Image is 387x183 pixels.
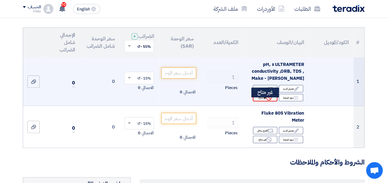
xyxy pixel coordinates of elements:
div: اقترح بدائل [253,85,277,92]
span: English [77,7,90,11]
div: غير متاح [251,87,279,97]
ng-select: VAT [124,117,154,129]
img: profile_test.png [43,4,53,14]
div: غير متاح [253,136,277,143]
div: اقترح بدائل [253,127,277,134]
a: الطلبات [289,2,325,16]
input: RFQ_STEP1.ITEMS.2.AMOUNT_TITLE [208,72,238,83]
span: 0 [72,124,75,132]
span: 0 [72,79,75,87]
h3: الشروط والأحكام والملاحظات [23,158,365,167]
span: الاجمالي [183,134,195,140]
span: Fluke 805 Vibration Meter [261,110,304,124]
td: 2 [353,106,364,148]
th: الكمية/العدد [199,28,243,57]
div: تعديل البند [279,85,303,92]
div: تعديل البند [279,127,303,134]
span: Pieces [225,85,237,91]
th: البيان/الوصف [243,28,309,57]
th: الإجمالي شامل الضرائب [44,28,80,57]
img: Teradix logo [333,5,365,12]
th: سعر الوحدة شامل الضرائب [80,28,119,57]
div: الحساب [28,5,41,10]
ng-select: VAT [124,72,154,84]
div: بنود فرعية [279,94,303,101]
th: الضرائب [119,28,159,57]
span: الاجمالي [142,85,153,91]
input: RFQ_STEP1.ITEMS.2.AMOUNT_TITLE [208,117,238,128]
span: 0 [138,130,140,136]
div: Oday [23,10,41,13]
a: الأوردرات [252,2,289,16]
th: سعر الوحدة (SAR) [159,28,198,57]
span: الاجمالي [183,89,195,95]
span: 0 [180,134,182,140]
div: Open chat [366,162,383,179]
input: أدخل سعر الوحدة [161,113,196,124]
button: English [73,4,100,14]
span: Pieces [225,130,237,136]
span: 10 [61,2,66,7]
td: 0 [80,57,119,106]
span: + [133,33,136,40]
td: 1 [353,57,364,106]
a: ملف الشركة [208,2,252,16]
span: ULTRAMETER װ pH, conductivity ,ORB, TDS , Make - [PERSON_NAME] [252,61,304,82]
div: بنود فرعية [279,136,303,143]
th: # [353,28,364,57]
span: 0 [180,89,182,95]
th: الكود/الموديل [309,28,353,57]
span: 0 [138,85,140,91]
span: الاجمالي [142,130,153,136]
td: 0 [80,106,119,148]
input: أدخل سعر الوحدة [161,67,196,79]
